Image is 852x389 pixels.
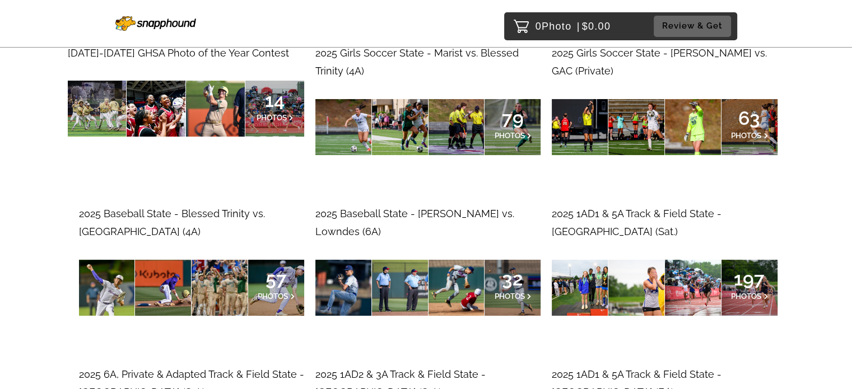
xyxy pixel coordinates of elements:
a: Review & Get [654,16,734,36]
span: 2025 1AD1 & 5A Track & Field State - [GEOGRAPHIC_DATA] (Sat.) [552,208,721,237]
span: 63 [731,115,768,121]
a: 2025 Baseball State - [PERSON_NAME] vs. Lowndes (6A)32PHOTOS [315,205,541,316]
span: PHOTOS [495,292,525,301]
span: 14 [257,97,294,104]
a: [DATE]-[DATE] GHSA Photo of the Year Contest14PHOTOS [68,44,304,137]
span: [DATE]-[DATE] GHSA Photo of the Year Contest [68,47,289,59]
p: 0 $0.00 [536,17,611,35]
span: 79 [495,115,532,121]
img: Snapphound Logo [115,16,196,31]
span: PHOTOS [495,131,525,140]
span: 32 [495,275,532,282]
span: PHOTOS [257,113,287,122]
button: Review & Get [654,16,731,36]
a: 2025 Girls Soccer State - Marist vs. Blessed Trinity (4A)79PHOTOS [315,44,541,155]
span: 197 [731,275,768,282]
a: 2025 1AD1 & 5A Track & Field State - [GEOGRAPHIC_DATA] (Sat.)197PHOTOS [552,205,777,316]
span: PHOTOS [258,292,288,301]
span: 57 [258,275,295,282]
span: Photo [542,17,572,35]
a: 2025 Baseball State - Blessed Trinity vs. [GEOGRAPHIC_DATA] (4A)57PHOTOS [79,205,304,316]
span: 2025 Baseball State - Blessed Trinity vs. [GEOGRAPHIC_DATA] (4A) [79,208,265,237]
span: PHOTOS [731,292,761,301]
span: 2025 Baseball State - [PERSON_NAME] vs. Lowndes (6A) [315,208,514,237]
span: | [577,21,580,32]
span: PHOTOS [731,131,761,140]
a: 2025 Girls Soccer State - [PERSON_NAME] vs. GAC (Private)63PHOTOS [552,44,777,155]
